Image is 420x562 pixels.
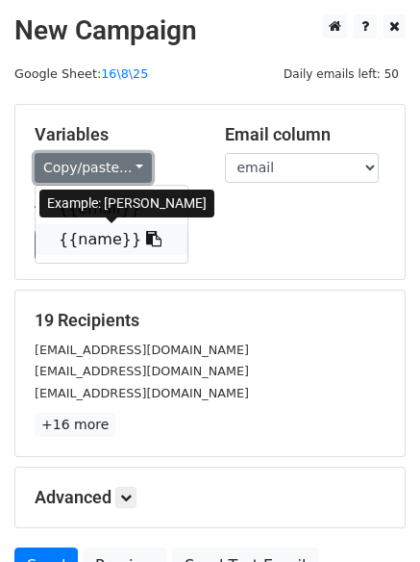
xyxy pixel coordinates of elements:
h2: New Campaign [14,14,406,47]
div: Example: [PERSON_NAME] [39,190,214,217]
h5: 19 Recipients [35,310,385,331]
iframe: Chat Widget [324,470,420,562]
h5: Advanced [35,487,385,508]
small: [EMAIL_ADDRESS][DOMAIN_NAME] [35,386,249,400]
a: {{name}} [36,224,187,255]
small: [EMAIL_ADDRESS][DOMAIN_NAME] [35,343,249,357]
span: Daily emails left: 50 [277,64,406,85]
h5: Variables [35,124,196,145]
small: [EMAIL_ADDRESS][DOMAIN_NAME] [35,364,249,378]
a: 16\8\25 [101,66,148,81]
small: Google Sheet: [14,66,148,81]
h5: Email column [225,124,386,145]
a: +16 more [35,413,115,437]
a: Daily emails left: 50 [277,66,406,81]
a: {{email}} [36,193,187,224]
a: Copy/paste... [35,153,152,183]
